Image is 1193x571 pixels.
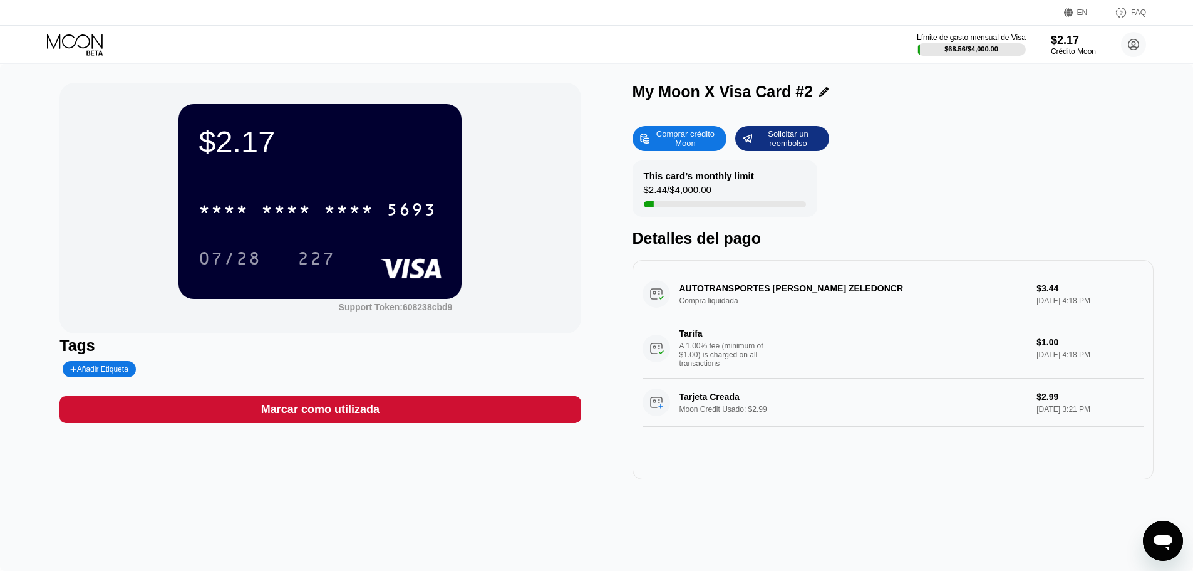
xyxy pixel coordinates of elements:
[633,126,726,151] div: Comprar crédito Moon
[1036,337,1143,347] div: $1.00
[1064,6,1102,19] div: EN
[339,302,453,312] div: Support Token: 608238cbd9
[70,365,128,374] div: Añadir Etiqueta
[679,342,773,368] div: A 1.00% fee (minimum of $1.00) is charged on all transactions
[339,302,453,312] div: Support Token:608238cbd9
[944,45,998,53] div: $68.56 / $4,000.00
[1051,34,1096,47] div: $2.17
[199,250,261,270] div: 07/28
[386,201,436,221] div: 5693
[679,328,767,338] div: Tarifa
[643,318,1144,379] div: TarifaA 1.00% fee (minimum of $1.00) is charged on all transactions$1.00[DATE] 4:18 PM
[633,83,813,101] div: My Moon X Visa Card #2
[63,361,136,377] div: Añadir Etiqueta
[1102,6,1146,19] div: FAQ
[59,337,581,355] div: Tags
[651,128,720,149] div: Comprar crédito Moon
[1077,8,1088,17] div: EN
[288,243,344,274] div: 227
[1143,521,1183,561] iframe: Botón para iniciar la ventana de mensajería
[633,229,1154,248] div: Detalles del pago
[753,128,822,149] div: Solicitar un reembolso
[189,243,271,274] div: 07/28
[644,184,711,201] div: $2.44 / $4,000.00
[59,396,581,423] div: Marcar como utilizada
[261,402,380,417] div: Marcar como utilizada
[1036,350,1143,359] div: [DATE] 4:18 PM
[297,250,335,270] div: 227
[917,33,1026,42] div: Límite de gasto mensual de Visa
[1051,47,1096,56] div: Crédito Moon
[1051,34,1096,56] div: $2.17Crédito Moon
[1131,8,1146,17] div: FAQ
[644,170,754,181] div: This card’s monthly limit
[917,33,1026,56] div: Límite de gasto mensual de Visa$68.56/$4,000.00
[735,126,829,151] div: Solicitar un reembolso
[199,124,442,159] div: $2.17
